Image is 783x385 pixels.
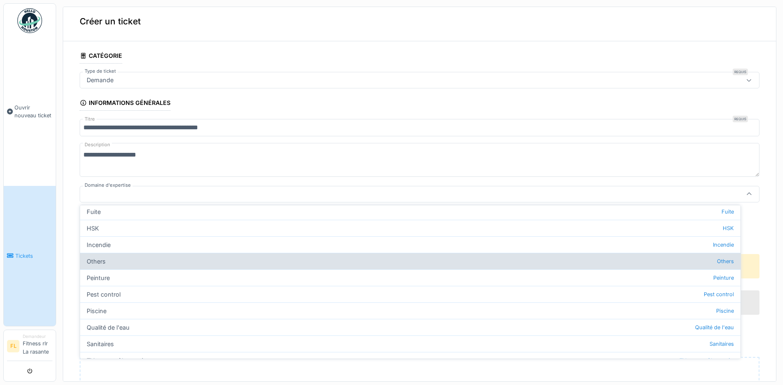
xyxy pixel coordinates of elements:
[716,307,734,315] span: Piscine
[63,2,776,41] div: Créer un ticket
[713,241,734,249] span: Incendie
[23,333,52,340] div: Demandeur
[80,220,740,236] div: HSK
[83,182,132,189] label: Domaine d'expertise
[713,274,734,282] span: Peinture
[80,319,740,335] div: Qualité de l'eau
[80,253,740,269] div: Others
[80,286,740,302] div: Pest control
[4,38,56,186] a: Ouvrir nouveau ticket
[23,333,52,359] li: Fitness rlr La rasante
[80,203,740,220] div: Fuite
[83,68,118,75] label: Type de ticket
[83,140,112,150] label: Description
[717,257,734,265] span: Others
[80,269,740,286] div: Peinture
[83,116,97,123] label: Titre
[80,236,740,253] div: Incendie
[7,333,52,361] a: FL DemandeurFitness rlr La rasante
[695,323,734,331] span: Qualité de l'eau
[80,335,740,352] div: Sanitaires
[733,69,748,75] div: Requis
[15,252,52,260] span: Tickets
[723,224,734,232] span: HSK
[17,8,42,33] img: Badge_color-CXgf-gQk.svg
[733,116,748,122] div: Requis
[14,104,52,119] span: Ouvrir nouveau ticket
[80,50,122,64] div: Catégorie
[679,356,734,364] span: TV et contrôles accès
[7,340,19,352] li: FL
[721,208,734,216] span: Fuite
[710,340,734,348] span: Sanitaires
[80,352,740,368] div: TV et contrôles accès
[80,97,170,111] div: Informations générales
[704,290,734,298] span: Pest control
[4,186,56,326] a: Tickets
[83,76,117,85] div: Demande
[80,302,740,319] div: Piscine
